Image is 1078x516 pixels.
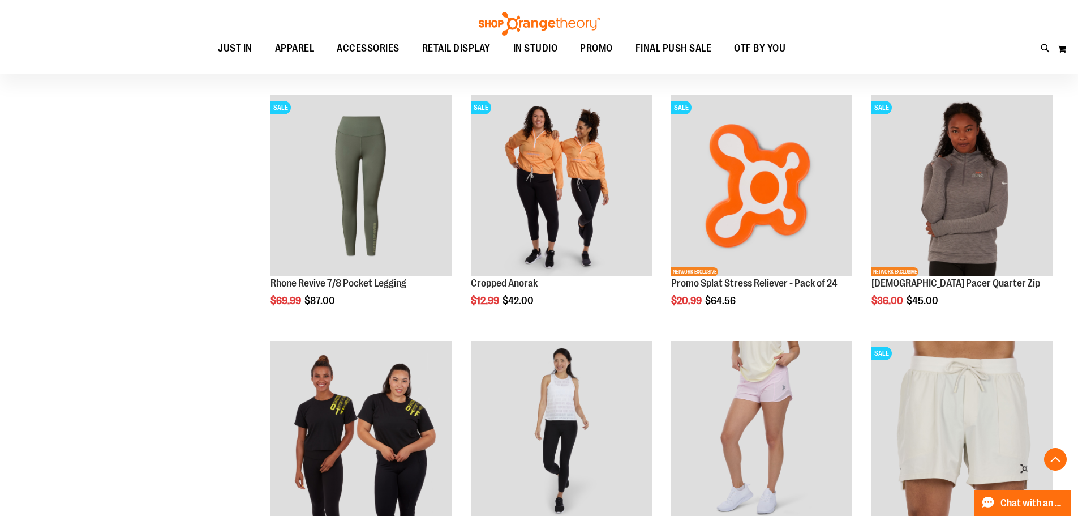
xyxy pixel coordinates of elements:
button: Chat with an Expert [974,490,1072,516]
img: Shop Orangetheory [477,12,602,36]
span: $87.00 [304,295,337,306]
a: PROMO [569,36,624,62]
span: $20.99 [671,295,703,306]
span: IN STUDIO [513,36,558,61]
a: ACCESSORIES [325,36,411,62]
a: Rhone Revive 7/8 Pocket LeggingSALE [270,95,452,278]
span: Chat with an Expert [1000,498,1064,509]
span: $45.00 [907,295,940,306]
div: product [265,89,457,335]
div: product [665,89,858,335]
span: NETWORK EXCLUSIVE [671,267,718,276]
span: NETWORK EXCLUSIVE [871,267,918,276]
div: product [465,89,658,335]
span: APPAREL [275,36,315,61]
a: Product image for Splat Stress Reliever - Pack of 24SALENETWORK EXCLUSIVE [671,95,852,278]
span: $42.00 [503,295,535,306]
div: product [866,89,1058,335]
button: Back To Top [1044,448,1067,471]
span: SALE [471,101,491,114]
span: $12.99 [471,295,501,306]
span: $69.99 [270,295,303,306]
img: Product image for Splat Stress Reliever - Pack of 24 [671,95,852,276]
a: JUST IN [207,36,264,62]
span: $64.56 [705,295,737,306]
a: OTF BY YOU [723,36,797,62]
span: SALE [270,101,291,114]
span: SALE [871,347,892,360]
span: FINAL PUSH SALE [635,36,712,61]
img: Rhone Revive 7/8 Pocket Legging [270,95,452,276]
span: JUST IN [218,36,252,61]
a: [DEMOGRAPHIC_DATA] Pacer Quarter Zip [871,278,1040,289]
a: IN STUDIO [502,36,569,62]
img: Product image for Ladies Pacer Quarter Zip [871,95,1053,276]
span: RETAIL DISPLAY [422,36,491,61]
a: RETAIL DISPLAY [411,36,502,62]
a: APPAREL [264,36,326,62]
span: $36.00 [871,295,905,306]
span: ACCESSORIES [337,36,400,61]
a: Product image for Ladies Pacer Quarter ZipSALENETWORK EXCLUSIVE [871,95,1053,278]
a: Rhone Revive 7/8 Pocket Legging [270,278,406,289]
a: Promo Splat Stress Reliever - Pack of 24 [671,278,838,289]
img: Cropped Anorak primary image [471,95,652,276]
span: SALE [871,101,892,114]
a: Cropped Anorak primary imageSALE [471,95,652,278]
span: PROMO [580,36,613,61]
a: Cropped Anorak [471,278,538,289]
span: SALE [671,101,692,114]
span: OTF BY YOU [734,36,785,61]
a: FINAL PUSH SALE [624,36,723,61]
